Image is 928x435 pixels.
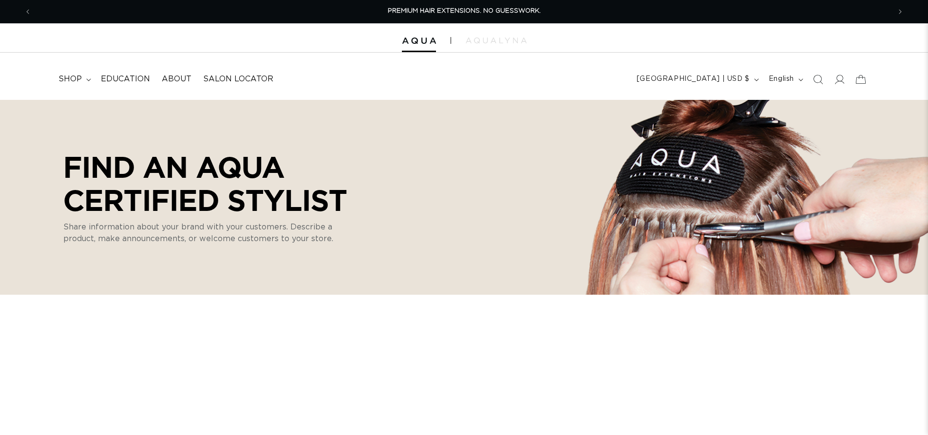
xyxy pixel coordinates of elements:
button: Previous announcement [17,2,38,21]
span: English [769,74,794,84]
span: Education [101,74,150,84]
p: Find an AQUA Certified Stylist [63,150,360,216]
span: [GEOGRAPHIC_DATA] | USD $ [637,74,750,84]
button: [GEOGRAPHIC_DATA] | USD $ [631,70,763,89]
p: Share information about your brand with your customers. Describe a product, make announcements, o... [63,221,346,245]
img: aqualyna.com [466,38,527,43]
span: PREMIUM HAIR EXTENSIONS. NO GUESSWORK. [388,8,541,14]
a: About [156,68,197,90]
span: About [162,74,191,84]
button: English [763,70,807,89]
span: shop [58,74,82,84]
summary: shop [53,68,95,90]
button: Next announcement [890,2,911,21]
summary: Search [807,69,829,90]
span: Salon Locator [203,74,273,84]
a: Salon Locator [197,68,279,90]
img: Aqua Hair Extensions [402,38,436,44]
a: Education [95,68,156,90]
